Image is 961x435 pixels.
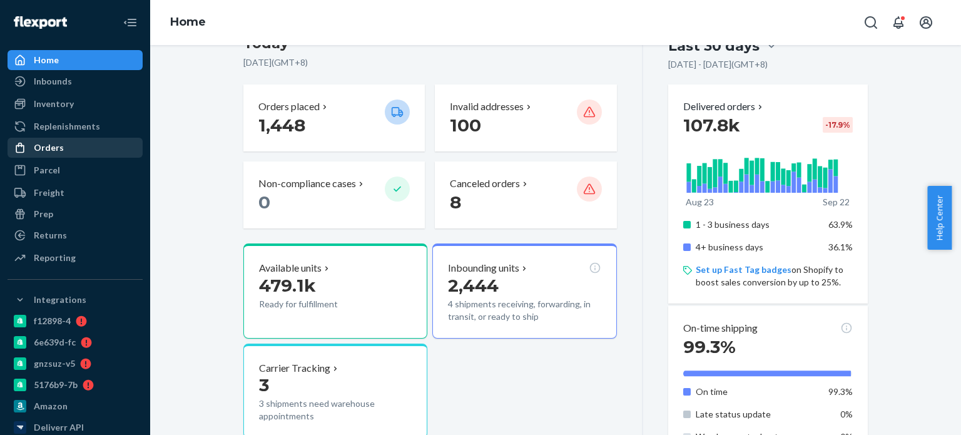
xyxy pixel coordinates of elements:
[913,10,938,35] button: Open account menu
[840,409,853,419] span: 0%
[34,421,84,434] div: Deliverr API
[683,115,740,136] span: 107.8k
[243,243,427,339] button: Available units479.1kReady for fulfillment
[683,336,736,357] span: 99.3%
[696,408,819,421] p: Late status update
[243,84,425,151] button: Orders placed 1,448
[432,243,616,339] button: Inbounding units2,4444 shipments receiving, forwarding, in transit, or ready to ship
[8,225,143,245] a: Returns
[696,386,819,398] p: On time
[828,242,853,252] span: 36.1%
[8,204,143,224] a: Prep
[435,161,616,228] button: Canceled orders 8
[170,15,206,29] a: Home
[34,141,64,154] div: Orders
[8,332,143,352] a: 6e639d-fc
[34,400,68,412] div: Amazon
[8,396,143,416] a: Amazon
[259,298,375,310] p: Ready for fulfillment
[668,58,768,71] p: [DATE] - [DATE] ( GMT+8 )
[34,252,76,264] div: Reporting
[118,10,143,35] button: Close Navigation
[8,354,143,374] a: gnzsuz-v5
[34,54,59,66] div: Home
[450,192,461,213] span: 8
[243,161,425,228] button: Non-compliance cases 0
[8,375,143,395] a: 5176b9-7b
[34,294,86,306] div: Integrations
[243,56,617,69] p: [DATE] ( GMT+8 )
[259,361,330,376] p: Carrier Tracking
[34,208,53,220] div: Prep
[683,321,758,335] p: On-time shipping
[34,164,60,177] div: Parcel
[696,218,819,231] p: 1 - 3 business days
[8,311,143,331] a: f12898-4
[823,117,853,133] div: -17.9 %
[683,100,765,114] button: Delivered orders
[14,16,67,29] img: Flexport logo
[696,241,819,253] p: 4+ business days
[258,192,270,213] span: 0
[8,290,143,310] button: Integrations
[8,160,143,180] a: Parcel
[696,264,791,275] a: Set up Fast Tag badges
[450,177,520,191] p: Canceled orders
[258,115,305,136] span: 1,448
[8,138,143,158] a: Orders
[686,196,714,208] p: Aug 23
[450,100,524,114] p: Invalid addresses
[823,196,850,208] p: Sep 22
[34,357,75,370] div: gnzsuz-v5
[8,248,143,268] a: Reporting
[34,379,78,391] div: 5176b9-7b
[448,275,499,296] span: 2,444
[8,50,143,70] a: Home
[259,275,316,296] span: 479.1k
[34,187,64,199] div: Freight
[34,315,71,327] div: f12898-4
[8,183,143,203] a: Freight
[858,10,883,35] button: Open Search Box
[34,336,76,349] div: 6e639d-fc
[34,98,74,110] div: Inventory
[8,94,143,114] a: Inventory
[259,261,322,275] p: Available units
[259,397,412,422] p: 3 shipments need warehouse appointments
[927,186,952,250] button: Help Center
[34,120,100,133] div: Replenishments
[8,71,143,91] a: Inbounds
[34,229,67,242] div: Returns
[259,374,269,396] span: 3
[668,36,760,56] div: Last 30 days
[435,84,616,151] button: Invalid addresses 100
[258,177,356,191] p: Non-compliance cases
[258,100,320,114] p: Orders placed
[696,264,853,289] p: on Shopify to boost sales conversion by up to 25%.
[448,298,601,323] p: 4 shipments receiving, forwarding, in transit, or ready to ship
[828,219,853,230] span: 63.9%
[34,75,72,88] div: Inbounds
[886,10,911,35] button: Open notifications
[448,261,519,275] p: Inbounding units
[450,115,481,136] span: 100
[160,4,216,41] ol: breadcrumbs
[828,386,853,397] span: 99.3%
[8,116,143,136] a: Replenishments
